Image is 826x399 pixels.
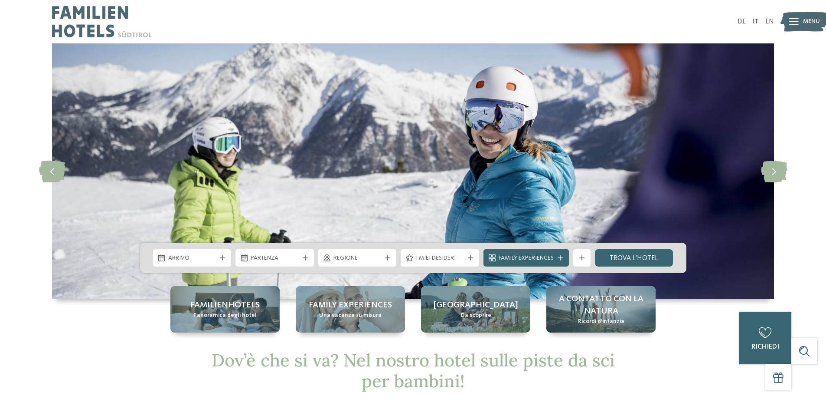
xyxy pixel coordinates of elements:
span: Family experiences [309,299,392,311]
span: Family Experiences [499,254,554,263]
span: Panoramica degli hotel [193,311,257,320]
a: Hotel sulle piste da sci per bambini: divertimento senza confini [GEOGRAPHIC_DATA] Da scoprire [421,286,530,333]
span: I miei desideri [416,254,464,263]
span: Da scoprire [460,311,491,320]
a: richiedi [739,312,791,364]
span: [GEOGRAPHIC_DATA] [434,299,518,311]
span: A contatto con la natura [555,293,647,317]
a: DE [738,18,746,25]
span: Una vacanza su misura [319,311,382,320]
span: Partenza [251,254,299,263]
a: Hotel sulle piste da sci per bambini: divertimento senza confini A contatto con la natura Ricordi... [546,286,656,333]
a: Hotel sulle piste da sci per bambini: divertimento senza confini Family experiences Una vacanza s... [296,286,405,333]
a: Hotel sulle piste da sci per bambini: divertimento senza confini Familienhotels Panoramica degli ... [170,286,280,333]
img: Hotel sulle piste da sci per bambini: divertimento senza confini [52,43,774,299]
span: Regione [333,254,382,263]
span: richiedi [751,343,779,350]
span: Ricordi d’infanzia [578,317,624,326]
span: Familienhotels [190,299,260,311]
span: Dov’è che si va? Nel nostro hotel sulle piste da sci per bambini! [212,349,615,392]
a: trova l’hotel [595,249,673,267]
span: Menu [803,17,820,26]
a: IT [752,18,759,25]
a: EN [765,18,774,25]
span: Arrivo [168,254,216,263]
